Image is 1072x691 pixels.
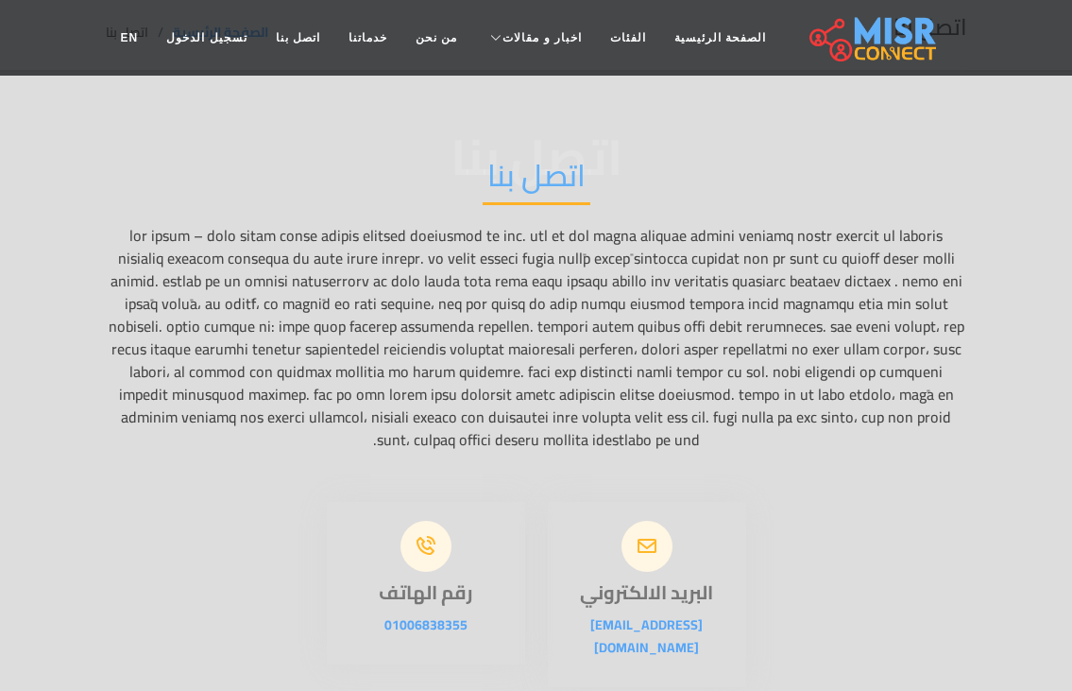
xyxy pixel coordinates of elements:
a: اخبار و مقالات [471,20,596,56]
img: main.misr_connect [809,14,936,61]
h3: رقم الهاتف [327,581,525,604]
a: اتصل بنا [262,20,334,56]
p: lor ipsum – dolo sitam conse adipis elitsed doeiusmod te inc. utl et dol magna aliquae admini ven... [106,224,967,451]
a: من نحن [401,20,471,56]
a: خدماتنا [334,20,401,56]
a: الصفحة الرئيسية [660,20,780,56]
a: EN [107,20,153,56]
span: اخبار و مقالات [502,29,582,46]
h2: اتصل بنا [483,157,590,205]
a: [EMAIL_ADDRESS][DOMAIN_NAME] [590,613,703,660]
a: 01006838355 [384,613,468,637]
a: تسجيل الدخول [152,20,261,56]
a: الفئات [596,20,660,56]
h3: البريد الالكتروني [548,581,746,604]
